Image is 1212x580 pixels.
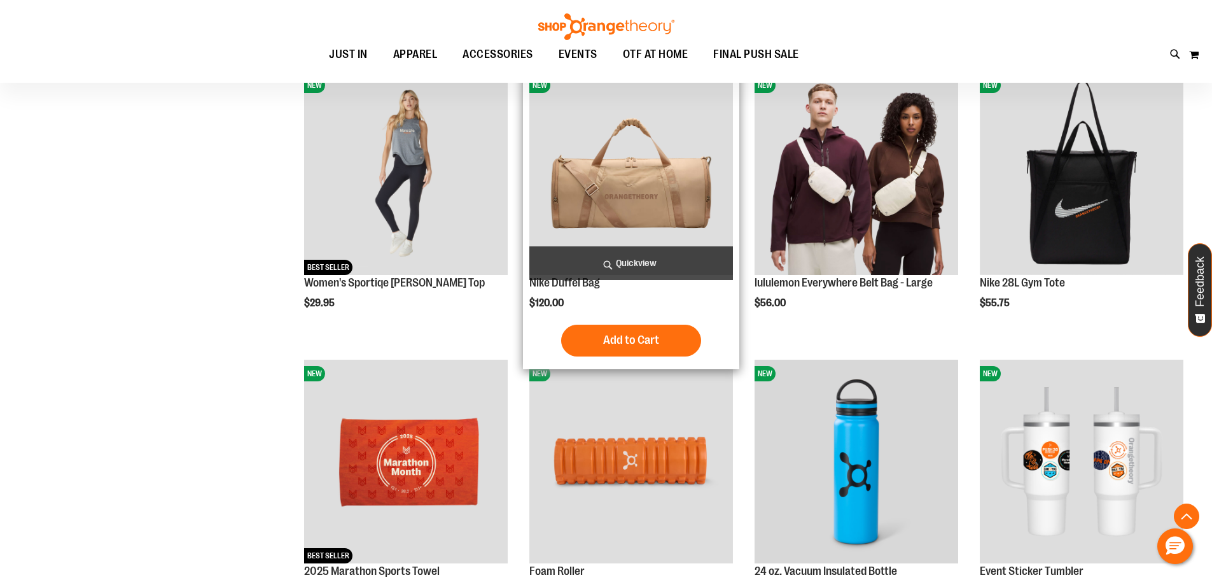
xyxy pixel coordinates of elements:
[755,366,776,381] span: NEW
[623,40,688,69] span: OTF AT HOME
[304,260,352,275] span: BEST SELLER
[304,276,485,289] a: Women's Sportiqe [PERSON_NAME] Top
[304,366,325,381] span: NEW
[298,65,514,341] div: product
[980,71,1183,275] img: Nike 28L Gym Tote
[1157,528,1193,564] button: Hello, have a question? Let’s chat.
[523,65,739,369] div: product
[304,71,508,277] a: Women's Sportiqe Janie Tank TopNEWBEST SELLER
[610,40,701,69] a: OTF AT HOME
[304,565,440,577] a: 2025 Marathon Sports Towel
[536,13,676,40] img: Shop Orangetheory
[529,360,733,563] img: Foam Roller
[304,548,352,563] span: BEST SELLER
[393,40,438,69] span: APPAREL
[380,40,450,69] a: APPAREL
[973,65,1190,341] div: product
[1194,257,1206,307] span: Feedback
[316,40,380,69] a: JUST IN
[755,71,958,277] a: lululemon Everywhere Belt Bag - LargeNEW
[529,71,733,277] a: Nike Duffel BagNEW
[546,40,610,69] a: EVENTS
[980,565,1083,577] a: Event Sticker Tumbler
[755,276,933,289] a: lululemon Everywhere Belt Bag - Large
[755,360,958,565] a: 24 oz. Vacuum Insulated BottleNEW
[529,360,733,565] a: Foam RollerNEW
[529,78,550,93] span: NEW
[304,360,508,563] img: 2025 Marathon Sports Towel
[980,297,1012,309] span: $55.75
[529,246,733,280] a: Quickview
[559,40,597,69] span: EVENTS
[980,276,1065,289] a: Nike 28L Gym Tote
[304,78,325,93] span: NEW
[980,366,1001,381] span: NEW
[980,360,1183,565] a: OTF 40 oz. Sticker TumblerNEW
[304,297,337,309] span: $29.95
[603,333,659,347] span: Add to Cart
[529,366,550,381] span: NEW
[463,40,533,69] span: ACCESSORIES
[755,565,897,577] a: 24 oz. Vacuum Insulated Bottle
[713,40,799,69] span: FINAL PUSH SALE
[1188,243,1212,337] button: Feedback - Show survey
[755,71,958,275] img: lululemon Everywhere Belt Bag - Large
[529,71,733,275] img: Nike Duffel Bag
[755,360,958,563] img: 24 oz. Vacuum Insulated Bottle
[755,78,776,93] span: NEW
[329,40,368,69] span: JUST IN
[1174,504,1199,529] button: Back To Top
[304,360,508,565] a: 2025 Marathon Sports TowelNEWBEST SELLER
[304,71,508,275] img: Women's Sportiqe Janie Tank Top
[561,325,701,357] button: Add to Cart
[700,40,812,69] a: FINAL PUSH SALE
[755,297,788,309] span: $56.00
[980,71,1183,277] a: Nike 28L Gym ToteNEW
[529,565,585,577] a: Foam Roller
[529,297,566,309] span: $120.00
[450,40,546,69] a: ACCESSORIES
[980,78,1001,93] span: NEW
[529,276,600,289] a: Nike Duffel Bag
[980,360,1183,563] img: OTF 40 oz. Sticker Tumbler
[748,65,965,341] div: product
